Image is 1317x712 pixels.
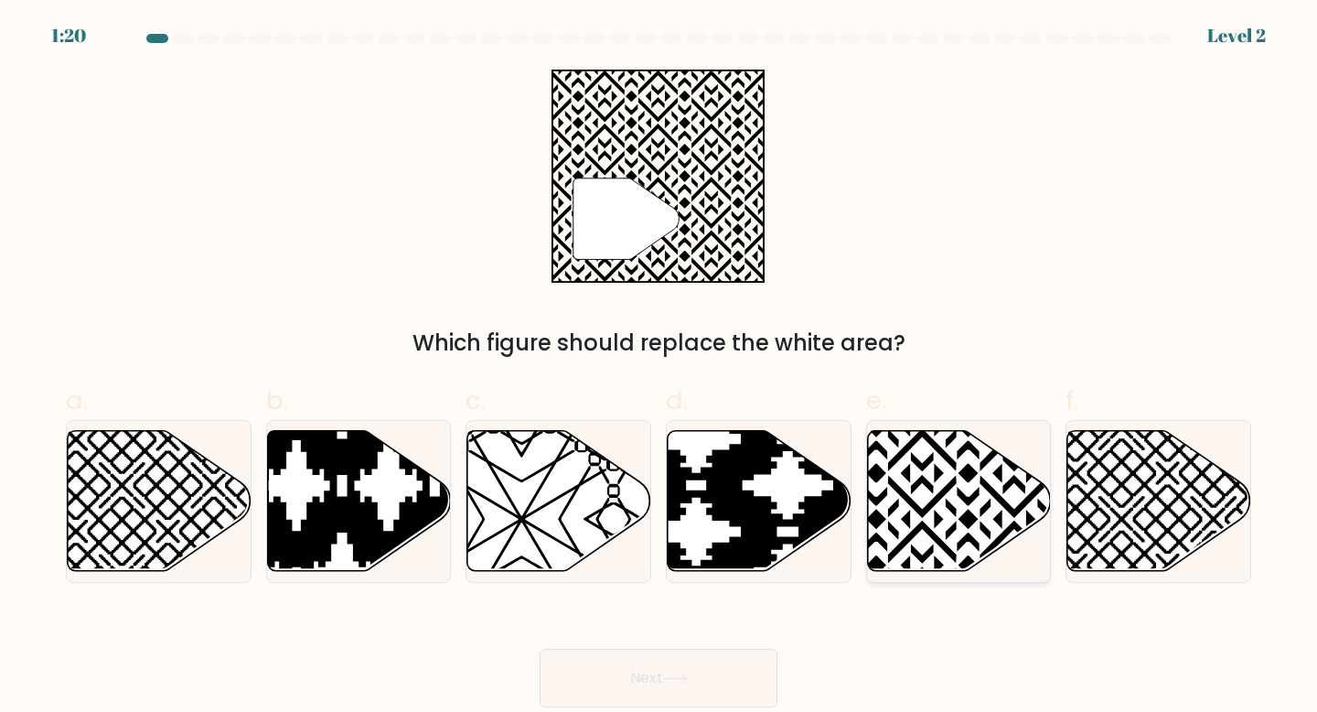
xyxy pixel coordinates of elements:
[66,383,88,418] span: a.
[51,22,86,49] div: 1:20
[1065,383,1078,418] span: f.
[666,383,688,418] span: d.
[573,178,680,260] g: "
[540,649,777,707] button: Next
[77,327,1240,360] div: Which figure should replace the white area?
[266,383,288,418] span: b.
[866,383,886,418] span: e.
[1207,22,1266,49] div: Level 2
[466,383,486,418] span: c.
